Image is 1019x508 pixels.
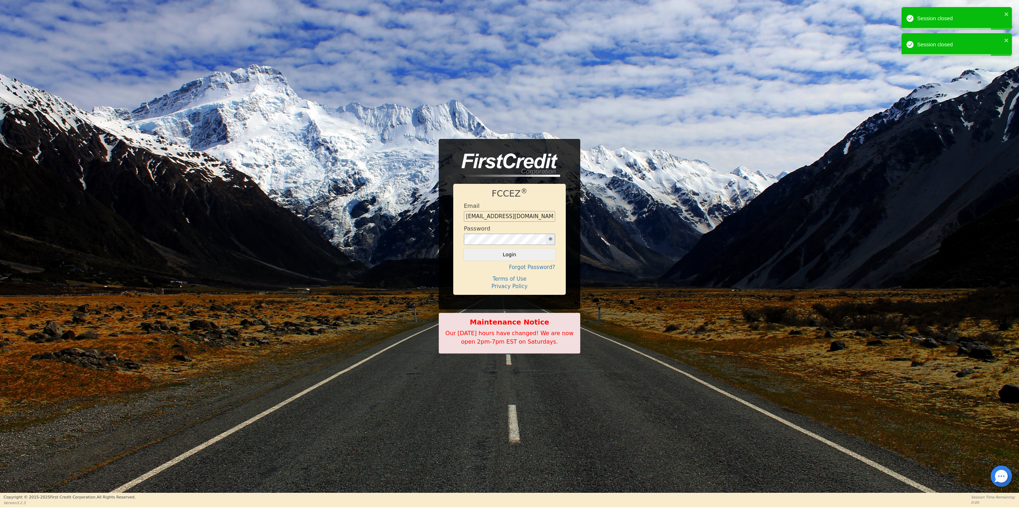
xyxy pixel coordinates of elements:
h4: Password [464,225,490,232]
span: Our [DATE] hours have changed! We are now open 2pm-7pm EST on Saturdays. [445,330,574,345]
p: 0:00 [971,500,1015,505]
span: All Rights Reserved. [97,495,136,500]
p: Version 3.2.3 [4,500,136,506]
p: Session Time Remaining: [971,495,1015,500]
div: Session closed [917,14,1002,23]
input: Enter email [464,211,555,222]
button: close [1004,10,1009,18]
h4: Forgot Password? [464,264,555,270]
button: close [1004,36,1009,44]
h4: Terms of Use [464,276,555,282]
button: Login [464,249,555,261]
img: logo-CMu_cnol.png [453,153,560,177]
p: Copyright © 2015- 2025 First Credit Corporation. [4,495,136,501]
h4: Email [464,203,479,209]
b: Maintenance Notice [443,317,576,327]
sup: ® [521,187,528,195]
h1: FCCEZ [464,188,555,199]
input: password [464,234,546,245]
div: Session closed [917,41,1002,49]
h4: Privacy Policy [464,283,555,290]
